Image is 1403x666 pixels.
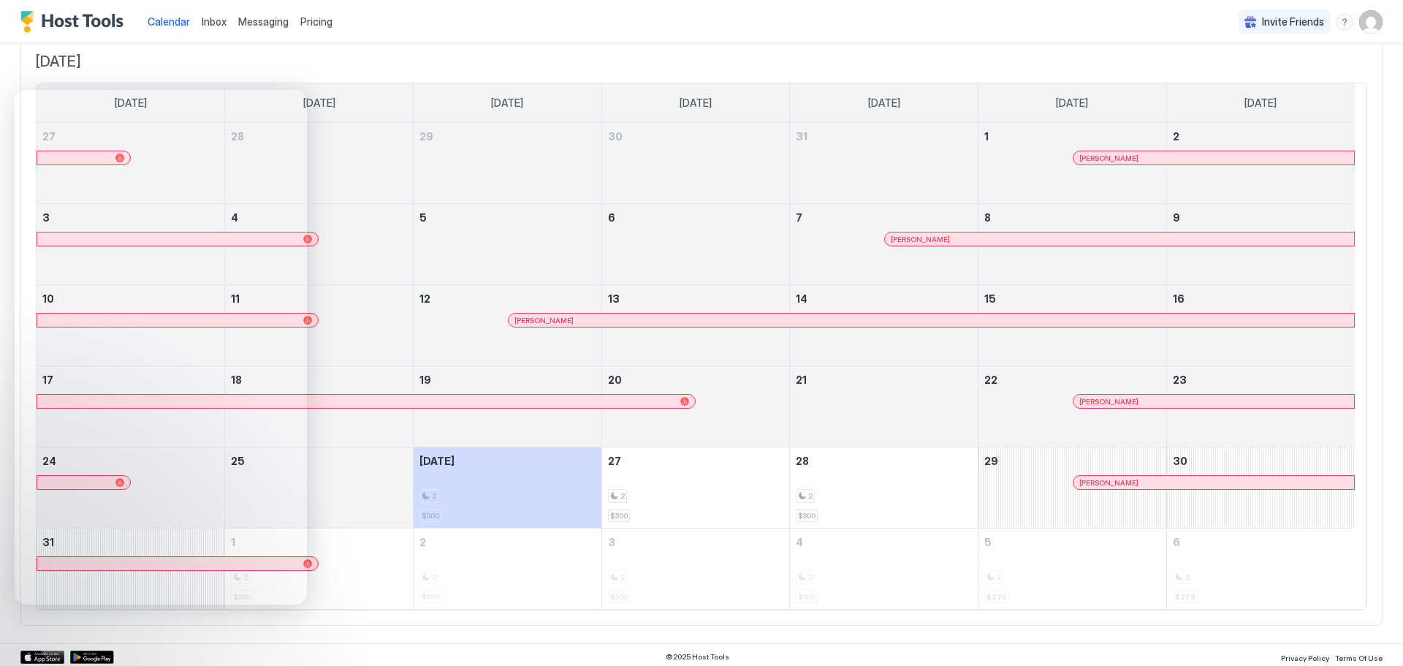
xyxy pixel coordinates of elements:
span: $300 [798,511,815,521]
a: September 4, 2025 [790,529,978,556]
td: August 4, 2025 [225,204,414,285]
a: August 30, 2025 [1167,447,1355,474]
a: Sunday [100,83,161,123]
span: 21 [796,374,807,386]
a: August 26, 2025 [414,447,601,474]
span: Messaging [238,15,289,28]
a: Tuesday [476,83,538,123]
td: July 28, 2025 [225,123,414,204]
a: Wednesday [665,83,726,123]
span: 29 [984,455,998,467]
span: Terms Of Use [1335,654,1383,662]
a: August 16, 2025 [1167,285,1355,312]
span: 20 [608,374,622,386]
td: August 21, 2025 [790,366,978,447]
a: August 4, 2025 [225,204,413,231]
span: [DATE] [36,53,1367,71]
span: 13 [608,292,620,305]
a: August 5, 2025 [414,204,601,231]
a: August 25, 2025 [225,447,413,474]
a: July 28, 2025 [225,123,413,150]
a: August 21, 2025 [790,366,978,393]
iframe: Intercom live chat [15,90,307,605]
span: 28 [796,455,809,467]
td: August 15, 2025 [978,285,1167,366]
span: 3 [608,536,615,548]
span: Inbox [202,15,227,28]
span: [DATE] [868,97,900,110]
span: 19 [419,374,431,386]
span: $300 [422,511,439,521]
span: 16 [1173,292,1185,305]
span: 4 [796,536,803,548]
span: 8 [984,211,991,224]
span: [PERSON_NAME] [1079,154,1138,163]
span: 5 [984,536,992,548]
a: August 6, 2025 [602,204,790,231]
td: August 14, 2025 [790,285,978,366]
div: Host Tools Logo [20,11,130,33]
a: September 3, 2025 [602,529,790,556]
a: August 8, 2025 [978,204,1166,231]
td: August 9, 2025 [1166,204,1355,285]
a: July 30, 2025 [602,123,790,150]
td: August 18, 2025 [225,366,414,447]
a: August 14, 2025 [790,285,978,312]
a: September 5, 2025 [978,529,1166,556]
span: 1 [984,130,989,143]
span: 30 [1173,455,1187,467]
span: 29 [419,130,433,143]
td: September 4, 2025 [790,529,978,610]
span: 2 [419,536,426,548]
td: August 12, 2025 [413,285,601,366]
span: [PERSON_NAME] [1079,397,1138,406]
span: [PERSON_NAME] [891,235,950,244]
iframe: Intercom live chat [15,616,50,651]
a: August 12, 2025 [414,285,601,312]
span: © 2025 Host Tools [666,652,729,662]
td: August 26, 2025 [413,447,601,529]
span: 7 [796,211,802,224]
td: August 28, 2025 [790,447,978,529]
span: 23 [1173,374,1187,386]
td: August 2, 2025 [1166,123,1355,204]
a: App Store [20,651,64,664]
div: [PERSON_NAME] [1079,478,1348,488]
span: [DATE] [491,97,523,110]
span: 2 [808,491,813,501]
a: August 28, 2025 [790,447,978,474]
td: August 8, 2025 [978,204,1167,285]
td: July 30, 2025 [601,123,790,204]
div: [PERSON_NAME] [514,316,1348,325]
span: Privacy Policy [1281,654,1329,662]
span: 2 [620,491,625,501]
a: August 23, 2025 [1167,366,1355,393]
span: 6 [1173,536,1180,548]
span: [DATE] [303,97,335,110]
span: 2 [432,491,436,501]
div: [PERSON_NAME] [1079,154,1348,163]
a: Friday [1041,83,1103,123]
td: July 31, 2025 [790,123,978,204]
td: September 5, 2025 [978,529,1167,610]
a: Privacy Policy [1281,649,1329,665]
a: August 18, 2025 [225,366,413,393]
span: Invite Friends [1262,15,1324,29]
td: August 25, 2025 [225,447,414,529]
td: August 22, 2025 [978,366,1167,447]
a: Monday [289,83,350,123]
div: Google Play Store [70,651,114,664]
td: August 16, 2025 [1166,285,1355,366]
span: $300 [610,511,628,521]
a: Saturday [1230,83,1291,123]
td: August 27, 2025 [601,447,790,529]
div: [PERSON_NAME] [891,235,1348,244]
span: 27 [608,455,621,467]
span: [PERSON_NAME] [514,316,574,325]
span: [DATE] [1244,97,1277,110]
div: [PERSON_NAME] [1079,397,1348,406]
a: August 22, 2025 [978,366,1166,393]
span: [DATE] [1056,97,1088,110]
a: August 15, 2025 [978,285,1166,312]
